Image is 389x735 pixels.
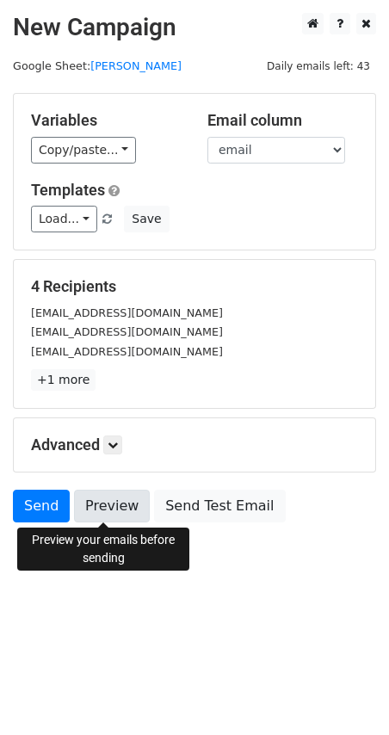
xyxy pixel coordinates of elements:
[31,435,358,454] h5: Advanced
[13,490,70,522] a: Send
[74,490,150,522] a: Preview
[31,206,97,232] a: Load...
[13,59,182,72] small: Google Sheet:
[13,13,376,42] h2: New Campaign
[154,490,285,522] a: Send Test Email
[31,111,182,130] h5: Variables
[31,181,105,199] a: Templates
[261,57,376,76] span: Daily emails left: 43
[17,528,189,571] div: Preview your emails before sending
[31,325,223,338] small: [EMAIL_ADDRESS][DOMAIN_NAME]
[90,59,182,72] a: [PERSON_NAME]
[31,345,223,358] small: [EMAIL_ADDRESS][DOMAIN_NAME]
[31,369,96,391] a: +1 more
[207,111,358,130] h5: Email column
[303,652,389,735] iframe: Chat Widget
[31,137,136,164] a: Copy/paste...
[31,277,358,296] h5: 4 Recipients
[31,306,223,319] small: [EMAIL_ADDRESS][DOMAIN_NAME]
[124,206,169,232] button: Save
[261,59,376,72] a: Daily emails left: 43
